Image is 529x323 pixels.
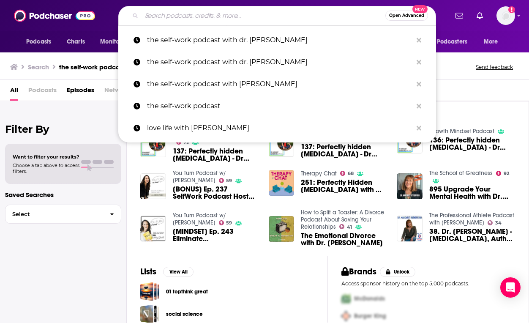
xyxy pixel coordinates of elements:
a: 136: Perfectly hidden depression - Dr Margaret Rutherford, PhD, Author & host Self work podcast [429,137,515,151]
a: How to Split a Toaster: A Divorce Podcast About Saving Your Relationships [301,209,384,230]
a: 59 [219,220,232,225]
span: Networks [104,83,133,101]
a: the self-work podcast with dr. [PERSON_NAME] [118,29,436,51]
a: 41 [339,224,352,229]
img: [MINDSET] Ep. 243 Eliminate Perfectionism w/Dr. Margaret Rutherford [140,216,166,241]
span: 59 [226,179,232,183]
span: Podcasts [28,83,57,101]
span: [MINDSET] Ep. 243 Eliminate [MEDICAL_DATA] w/Dr. [PERSON_NAME] [173,228,259,242]
a: 38. Dr. Margaret Rutherford - Psychologist, Author of Perfectly Hidden Depression, Host of The Se... [429,228,515,242]
button: open menu [478,34,509,50]
h3: the self-work podcast with dr. [PERSON_NAME] [59,63,202,71]
img: The Emotional Divorce with Dr. Margaret Rutherford [269,216,294,242]
h2: Brands [341,266,376,277]
span: More [484,36,498,48]
a: the self-work podcast with dr. [PERSON_NAME] [118,51,436,73]
span: Monitoring [100,36,130,48]
img: [BONUS] Ep. 237 SelfWork Podcast Host Dr. Margaret Rutherford Discusses Trauma bonding: When Trus... [140,173,166,199]
span: Choose a tab above to access filters. [13,162,79,174]
span: 136: Perfectly hidden [MEDICAL_DATA] - Dr [PERSON_NAME], PhD, Author & host Self work podcast [429,137,515,151]
p: love life with matthew hussey [147,117,412,139]
img: 38. Dr. Margaret Rutherford - Psychologist, Author of Perfectly Hidden Depression, Host of The Se... [397,216,423,241]
span: The Emotional Divorce with Dr. [PERSON_NAME] [301,232,387,246]
span: 137: Perfectly hidden [MEDICAL_DATA] - Dr [PERSON_NAME], PhD, Author & host Self work podcast [173,148,259,162]
a: 251: Perfectly Hidden Depression with Dr. Margaret Rutherford [301,179,387,193]
a: The Emotional Divorce with Dr. Margaret Rutherford [301,232,387,246]
a: Episodes [67,83,94,101]
a: You Turn Podcast w/ Ashley Stahl [173,212,226,226]
button: Show profile menu [496,6,515,25]
span: For Podcasters [427,36,467,48]
h3: Search [28,63,49,71]
span: 38. Dr. [PERSON_NAME] - [MEDICAL_DATA], Author of Perfectly Hidden [MEDICAL_DATA], Host of The Se... [429,228,515,242]
a: 59 [219,178,232,183]
button: View All [163,267,194,277]
a: 01 topthink great [166,287,208,296]
a: You Turn Podcast w/ Ashley Stahl [173,170,226,184]
a: Show notifications dropdown [452,8,466,23]
span: 34 [495,221,502,225]
button: open menu [94,34,141,50]
a: 251: Perfectly Hidden Depression with Dr. Margaret Rutherford [269,170,294,196]
div: Search podcasts, credits, & more... [118,6,436,25]
button: Unlock [380,267,416,277]
span: Charts [67,36,85,48]
a: All [10,83,18,101]
span: 41 [347,225,352,229]
span: 59 [226,221,232,225]
div: Open Intercom Messenger [500,277,521,298]
a: Growth Mindset Podcast [429,128,494,135]
img: 137: Perfectly hidden depression - Dr Margaret Rutherford, PhD, Author & host Self work podcast [269,131,294,157]
svg: Add a profile image [508,6,515,13]
span: Want to filter your results? [13,154,79,160]
span: New [412,5,428,13]
a: 895 Upgrade Your Mental Health with Dr. Margaret Rutherford [429,186,515,200]
span: 72 [183,141,189,145]
button: Open AdvancedNew [385,11,428,21]
h2: Lists [140,266,156,277]
h2: Filter By [5,123,121,135]
a: The Professional Athlete Podcast with Ken Gunter [429,212,514,226]
span: [BONUS] Ep. 237 SelfWork Podcast Host Dr. [PERSON_NAME] Discusses Trauma bonding: When Trust Is M... [173,186,259,200]
a: Therapy Chat [301,170,337,177]
p: the self-work podcast with dr. margaret rutherford [147,51,412,73]
a: 92 [496,171,509,176]
p: the self-work podcast with dr. margeret rutherford [147,73,412,95]
a: [BONUS] Ep. 237 SelfWork Podcast Host Dr. Margaret Rutherford Discusses Trauma bonding: When Trus... [173,186,259,200]
a: 137: Perfectly hidden depression - Dr Margaret Rutherford, PhD, Author & host Self work podcast [173,148,259,162]
button: Send feedback [473,63,515,71]
button: Select [5,205,121,224]
span: Podcasts [26,36,51,48]
a: 34 [488,220,502,225]
a: the self-work podcast with [PERSON_NAME] [118,73,436,95]
img: 895 Upgrade Your Mental Health with Dr. Margaret Rutherford [397,173,423,199]
a: 68 [340,171,354,176]
span: 251: Perfectly Hidden [MEDICAL_DATA] with Dr. [PERSON_NAME] [301,179,387,193]
span: Burger King [354,312,386,320]
p: the self-work podcast [147,95,412,117]
p: Saved Searches [5,191,121,199]
p: the self-work podcast with dr. margaret rutherford [147,29,412,51]
a: 137: Perfectly hidden depression - Dr Margaret Rutherford, PhD, Author & host Self work podcast [140,131,166,157]
a: 137: Perfectly hidden depression - Dr Margaret Rutherford, PhD, Author & host Self work podcast [301,143,387,158]
img: Podchaser - Follow, Share and Rate Podcasts [14,8,95,24]
button: open menu [421,34,480,50]
a: Show notifications dropdown [473,8,486,23]
a: [MINDSET] Ep. 243 Eliminate Perfectionism w/Dr. Margaret Rutherford [173,228,259,242]
a: 01 topthink great [140,282,159,301]
span: Logged in as KTMSseat4 [496,6,515,25]
button: open menu [20,34,62,50]
span: Open Advanced [389,14,424,18]
a: the self-work podcast [118,95,436,117]
span: 92 [504,172,509,175]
